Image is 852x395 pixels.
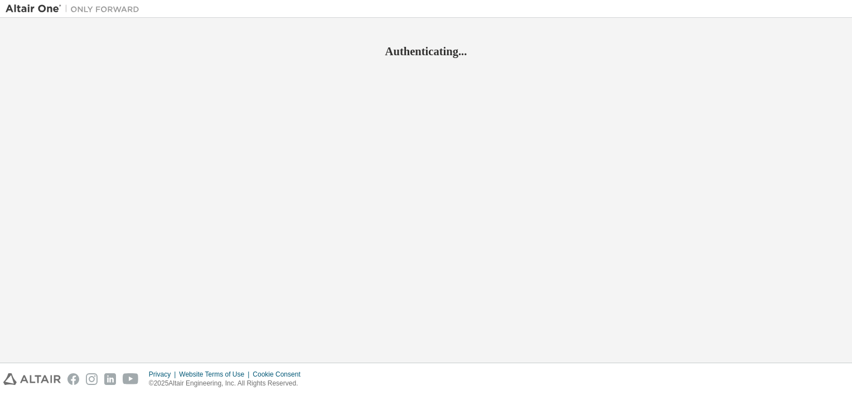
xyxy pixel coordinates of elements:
[179,370,253,379] div: Website Terms of Use
[6,44,846,59] h2: Authenticating...
[104,373,116,385] img: linkedin.svg
[86,373,98,385] img: instagram.svg
[253,370,307,379] div: Cookie Consent
[67,373,79,385] img: facebook.svg
[123,373,139,385] img: youtube.svg
[6,3,145,15] img: Altair One
[149,370,179,379] div: Privacy
[3,373,61,385] img: altair_logo.svg
[149,379,307,388] p: © 2025 Altair Engineering, Inc. All Rights Reserved.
